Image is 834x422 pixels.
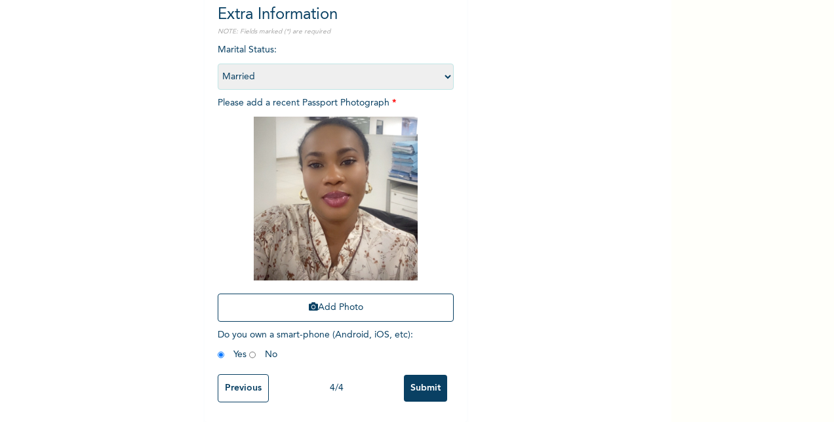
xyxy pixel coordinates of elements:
[218,27,454,37] p: NOTE: Fields marked (*) are required
[404,375,447,402] input: Submit
[218,45,454,81] span: Marital Status :
[218,330,413,359] span: Do you own a smart-phone (Android, iOS, etc) : Yes No
[218,374,269,402] input: Previous
[218,3,454,27] h2: Extra Information
[269,381,404,395] div: 4 / 4
[254,117,418,280] img: Crop
[218,98,454,328] span: Please add a recent Passport Photograph
[218,294,454,322] button: Add Photo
